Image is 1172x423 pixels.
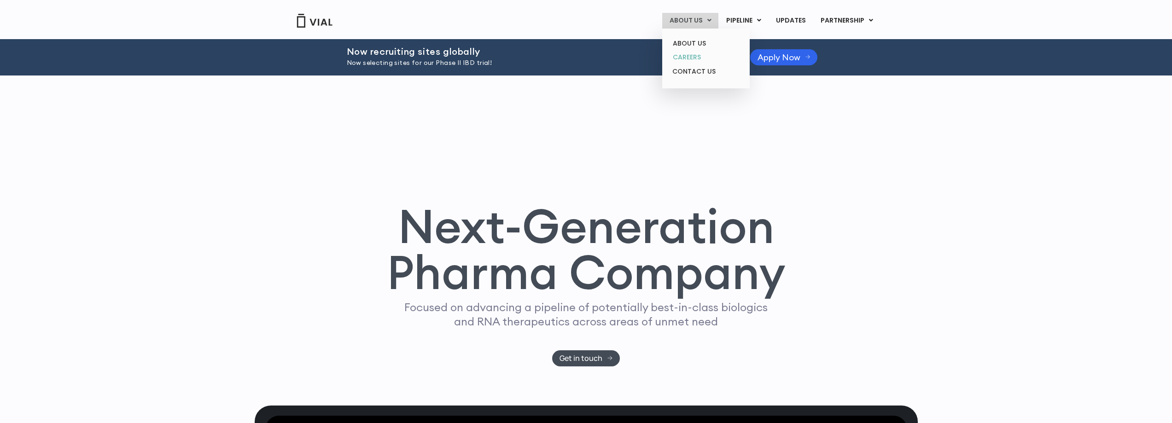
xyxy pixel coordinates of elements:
[296,14,333,28] img: Vial Logo
[665,50,746,64] a: CAREERS
[401,300,772,329] p: Focused on advancing a pipeline of potentially best-in-class biologics and RNA therapeutics acros...
[750,49,818,65] a: Apply Now
[347,46,727,57] h2: Now recruiting sites globally
[758,54,800,61] span: Apply Now
[662,13,718,29] a: ABOUT USMenu Toggle
[560,355,602,362] span: Get in touch
[552,350,620,366] a: Get in touch
[769,13,813,29] a: UPDATES
[719,13,768,29] a: PIPELINEMenu Toggle
[813,13,880,29] a: PARTNERSHIPMenu Toggle
[665,64,746,79] a: CONTACT US
[347,58,727,68] p: Now selecting sites for our Phase II IBD trial!
[665,36,746,51] a: ABOUT US
[387,203,786,296] h1: Next-Generation Pharma Company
